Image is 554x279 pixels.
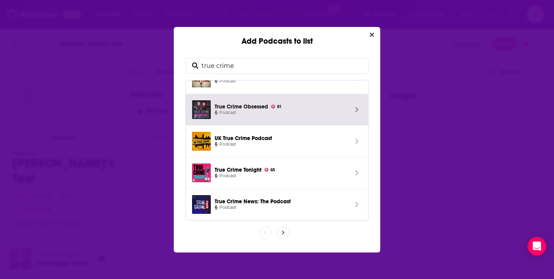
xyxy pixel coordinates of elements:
[192,163,211,182] img: True Crime Tonight
[215,110,236,115] span: Podcast
[271,105,281,108] a: 81
[215,204,236,210] span: Podcast
[174,27,380,46] div: Add Podcasts to list
[270,169,275,172] span: 65
[215,197,348,204] span: True Crime News: The Podcast
[215,166,348,172] span: True Crime Tonight
[215,141,236,147] span: Podcast
[215,134,348,141] span: UK True Crime Podcast
[198,58,368,73] input: Search podcasts...
[192,100,211,119] img: True Crime Obsessed
[265,168,275,172] a: 65
[215,173,236,178] span: Podcast
[215,103,348,109] span: True Crime Obsessed
[277,105,281,108] span: 81
[215,78,236,84] span: Podcast
[367,30,377,40] button: Close
[192,195,211,214] img: True Crime News: The Podcast
[192,132,211,151] img: UK True Crime Podcast
[528,237,546,256] div: Open Intercom Messenger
